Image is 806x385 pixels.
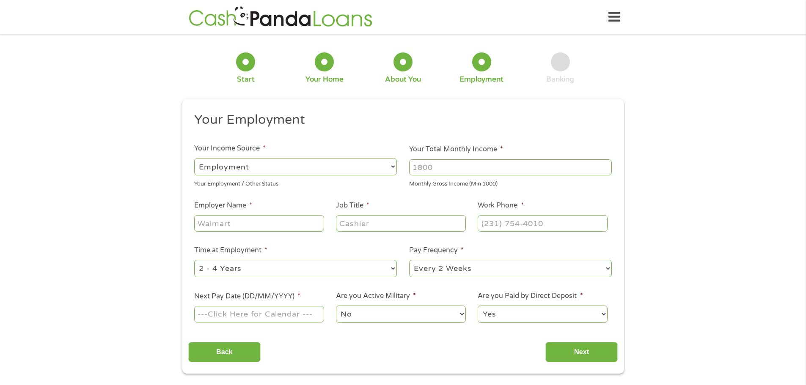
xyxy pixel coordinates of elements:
h2: Your Employment [194,112,605,128]
label: Are you Paid by Direct Deposit [478,292,583,300]
div: About You [385,75,421,84]
label: Pay Frequency [409,246,464,255]
div: Employment [459,75,503,84]
div: Your Employment / Other Status [194,177,397,188]
input: (231) 754-4010 [478,215,607,231]
input: Cashier [336,215,465,231]
div: Monthly Gross Income (Min 1000) [409,177,612,188]
input: 1800 [409,159,612,175]
div: Banking [546,75,574,84]
div: Your Home [305,75,344,84]
label: Your Total Monthly Income [409,145,503,154]
label: Employer Name [194,201,252,210]
div: Start [237,75,255,84]
input: ---Click Here for Calendar --- [194,306,324,322]
label: Are you Active Military [336,292,416,300]
img: GetLoanNow Logo [186,5,375,29]
input: Walmart [194,215,324,231]
label: Next Pay Date (DD/MM/YYYY) [194,292,300,301]
input: Next [545,342,618,363]
input: Back [188,342,261,363]
label: Time at Employment [194,246,267,255]
label: Work Phone [478,201,523,210]
label: Job Title [336,201,369,210]
label: Your Income Source [194,144,266,153]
